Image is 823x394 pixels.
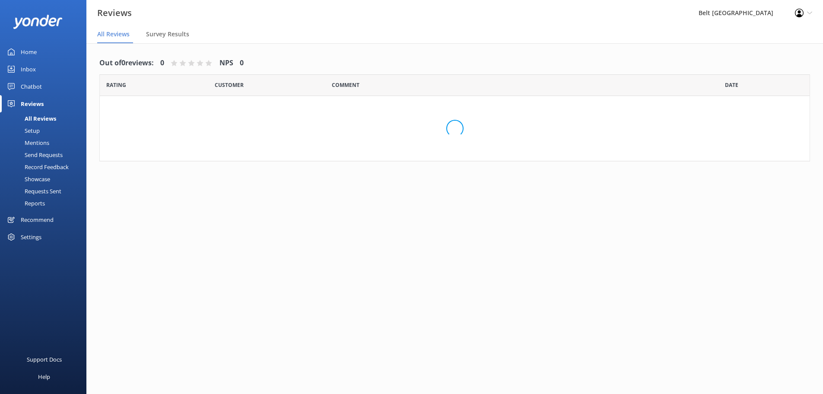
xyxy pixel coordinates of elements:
span: Question [332,81,359,89]
div: Recommend [21,211,54,228]
div: All Reviews [5,112,56,125]
span: Date [725,81,738,89]
span: Survey Results [146,30,189,38]
div: Chatbot [21,78,42,95]
h4: Out of 0 reviews: [99,58,154,69]
h3: Reviews [97,6,132,20]
h4: NPS [219,58,233,69]
img: yonder-white-logo.png [13,15,63,29]
div: Mentions [5,137,49,149]
div: Requests Sent [5,185,61,197]
h4: 0 [240,58,244,69]
div: Send Requests [5,149,63,161]
div: Home [21,43,37,61]
span: All Reviews [97,30,130,38]
a: All Reviews [5,112,86,125]
div: Setup [5,125,40,137]
div: Record Feedback [5,161,69,173]
div: Support Docs [27,351,62,368]
h4: 0 [160,58,164,69]
div: Inbox [21,61,36,78]
a: Setup [5,125,86,137]
a: Send Requests [5,149,86,161]
div: Help [38,368,50,385]
div: Showcase [5,173,50,185]
a: Showcase [5,173,86,185]
a: Record Feedback [5,161,86,173]
div: Reviews [21,95,44,112]
a: Requests Sent [5,185,86,197]
div: Reports [5,197,45,209]
span: Date [215,81,244,89]
div: Settings [21,228,41,246]
a: Reports [5,197,86,209]
a: Mentions [5,137,86,149]
span: Date [106,81,126,89]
